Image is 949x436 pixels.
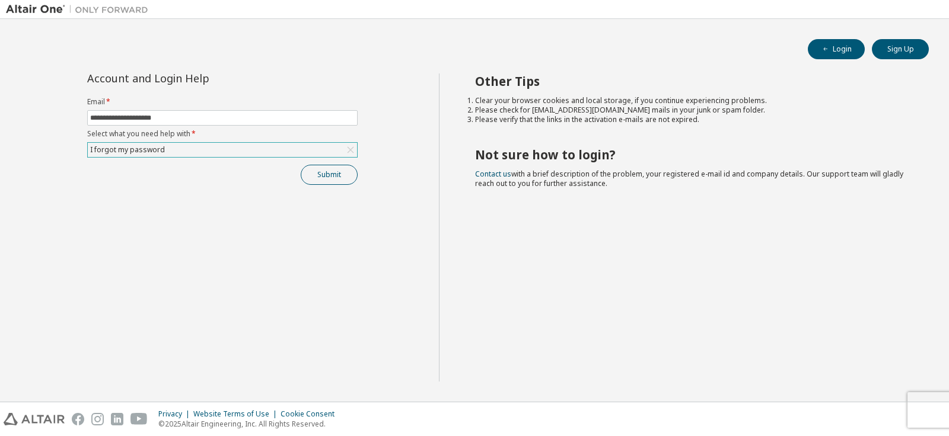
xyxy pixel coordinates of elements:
div: I forgot my password [88,143,357,157]
li: Clear your browser cookies and local storage, if you continue experiencing problems. [475,96,908,105]
img: instagram.svg [91,413,104,425]
div: I forgot my password [88,143,167,156]
div: Cookie Consent [281,409,342,419]
button: Submit [301,165,358,185]
div: Privacy [158,409,193,419]
label: Select what you need help with [87,129,358,139]
img: altair_logo.svg [4,413,65,425]
img: facebook.svg [72,413,84,425]
label: Email [87,97,358,107]
h2: Other Tips [475,73,908,89]
div: Website Terms of Use [193,409,281,419]
li: Please verify that the links in the activation e-mails are not expired. [475,115,908,124]
p: © 2025 Altair Engineering, Inc. All Rights Reserved. [158,419,342,429]
img: youtube.svg [130,413,148,425]
a: Contact us [475,169,511,179]
span: with a brief description of the problem, your registered e-mail id and company details. Our suppo... [475,169,903,188]
img: linkedin.svg [111,413,123,425]
img: Altair One [6,4,154,15]
div: Account and Login Help [87,73,304,83]
h2: Not sure how to login? [475,147,908,162]
button: Login [808,39,865,59]
li: Please check for [EMAIL_ADDRESS][DOMAIN_NAME] mails in your junk or spam folder. [475,105,908,115]
button: Sign Up [872,39,929,59]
